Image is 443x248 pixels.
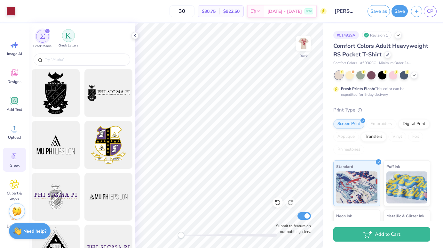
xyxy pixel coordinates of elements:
[333,106,430,114] div: Print Type
[40,34,45,39] img: Greek Marks Image
[336,171,377,203] img: Standard
[33,44,51,49] span: Greek Marks
[7,224,22,229] span: Decorate
[333,145,364,154] div: Rhinestones
[59,29,78,48] div: filter for Greek Letters
[178,232,184,238] div: Accessibility label
[267,8,302,15] span: [DATE] - [DATE]
[33,30,51,49] button: filter button
[386,171,428,203] img: Puff Ink
[360,61,376,66] span: # 6030CC
[7,107,22,112] span: Add Text
[59,30,78,49] button: filter button
[23,228,46,234] strong: Need help?
[333,132,359,142] div: Applique
[341,86,375,91] strong: Fresh Prints Flash:
[386,212,424,219] span: Metallic & Glitter Ink
[59,43,78,48] span: Greek Letters
[306,9,312,13] span: Free
[336,163,353,170] span: Standard
[361,132,386,142] div: Transfers
[362,31,392,39] div: Revision 1
[44,56,126,63] input: Try "Alpha"
[299,53,308,59] div: Back
[333,42,428,58] span: Comfort Colors Adult Heavyweight RS Pocket T-Shirt
[333,61,357,66] span: Comfort Colors
[341,86,420,97] div: This color can be expedited for 5 day delivery.
[10,163,20,168] span: Greek
[4,191,25,201] span: Clipart & logos
[223,8,240,15] span: $922.50
[392,5,408,17] button: Save
[379,61,411,66] span: Minimum Order: 24 +
[7,79,21,84] span: Designs
[424,6,437,17] a: CP
[333,227,430,242] button: Add to Cart
[8,135,21,140] span: Upload
[333,31,359,39] div: # 514929A
[386,163,400,170] span: Puff Ink
[368,5,390,17] button: Save as
[427,8,433,15] span: CP
[366,119,397,129] div: Embroidery
[202,8,216,15] span: $30.75
[65,32,72,39] img: Greek Letters Image
[399,119,430,129] div: Digital Print
[336,212,352,219] span: Neon Ink
[297,37,310,50] img: Back
[330,5,361,18] input: Untitled Design
[33,30,51,49] div: filter for Greek Marks
[333,119,364,129] div: Screen Print
[7,51,22,56] span: Image AI
[388,132,406,142] div: Vinyl
[273,223,311,235] label: Submit to feature on our public gallery.
[170,5,194,17] input: – –
[408,132,423,142] div: Foil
